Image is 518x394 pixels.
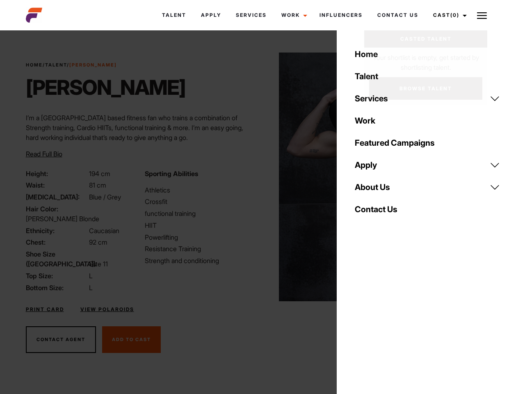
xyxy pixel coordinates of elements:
[145,256,254,266] li: Strength and conditioning
[145,244,254,254] li: Resistance Training
[155,4,194,26] a: Talent
[26,149,62,159] button: Read Full Bio
[112,337,151,342] span: Add To Cast
[364,48,487,72] p: Your shortlist is empty, get started by shortlisting talent.
[26,271,87,281] span: Top Size:
[350,110,505,132] a: Work
[89,238,107,246] span: 92 cm
[145,232,254,242] li: Powerlifting
[89,170,110,178] span: 194 cm
[26,62,43,68] a: Home
[194,4,228,26] a: Apply
[350,87,505,110] a: Services
[45,62,67,68] a: Talent
[26,169,87,179] span: Height:
[89,284,93,292] span: L
[102,326,161,353] button: Add To Cast
[26,326,96,353] button: Contact Agent
[369,77,482,100] a: Browse Talent
[350,176,505,198] a: About Us
[145,185,254,195] li: Athletics
[228,4,274,26] a: Services
[26,7,42,23] img: cropped-aefm-brand-fav-22-square.png
[450,12,459,18] span: (0)
[26,204,87,214] span: Hair Color:
[312,4,370,26] a: Influencers
[145,208,254,218] li: functional training
[26,283,87,293] span: Bottom Size:
[274,4,312,26] a: Work
[26,192,87,202] span: [MEDICAL_DATA]:
[350,65,505,87] a: Talent
[26,249,87,269] span: Shoe Size ([GEOGRAPHIC_DATA]):
[350,198,505,220] a: Contact Us
[26,237,87,247] span: Chest:
[26,306,64,313] a: Print Card
[364,30,487,48] a: Casted Talent
[89,260,108,268] span: Size 11
[350,43,505,65] a: Home
[145,170,198,178] strong: Sporting Abilities
[426,4,472,26] a: Cast(0)
[26,215,99,223] span: [PERSON_NAME] Blonde
[477,11,487,21] img: Burger icon
[89,272,93,280] span: L
[26,180,87,190] span: Waist:
[80,306,134,313] a: View Polaroids
[26,113,254,142] p: I’m a [GEOGRAPHIC_DATA] based fitness fan who trains a combination of Strength training, Cardio H...
[145,197,254,206] li: Crossfit
[89,193,121,201] span: Blue / Grey
[89,181,106,189] span: 81 cm
[350,132,505,154] a: Featured Campaigns
[89,227,119,235] span: Caucasian
[69,62,117,68] strong: [PERSON_NAME]
[26,150,62,158] span: Read Full Bio
[26,62,117,69] span: / /
[145,220,254,230] li: HIIT
[370,4,426,26] a: Contact Us
[26,226,87,236] span: Ethnicity:
[350,154,505,176] a: Apply
[26,75,185,100] h1: [PERSON_NAME]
